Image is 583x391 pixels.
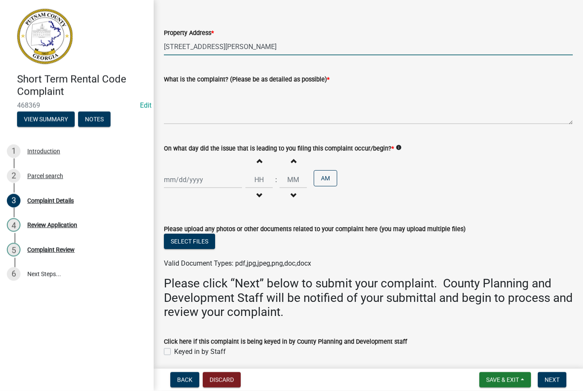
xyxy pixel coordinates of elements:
input: Minutes [280,171,307,188]
button: Notes [78,112,111,127]
button: Back [170,372,199,388]
button: Discard [203,372,241,388]
span: Save & Exit [486,377,519,383]
button: Next [538,372,566,388]
wm-modal-confirm: Edit Application Number [140,101,152,110]
input: Hours [245,171,273,188]
div: 4 [7,218,20,232]
button: Select files [164,234,215,249]
div: 6 [7,267,20,281]
h4: Short Term Rental Code Complaint [17,73,147,98]
h3: Please click “Next” below to submit your complaint. County Planning and Development Staff will be... [164,276,573,319]
wm-modal-confirm: Summary [17,116,75,123]
div: 1 [7,145,20,158]
label: Keyed in by Staff [174,347,226,357]
span: Valid Document Types: pdf,jpg,jpeg,png,doc,docx [164,259,311,267]
div: Complaint Review [27,247,75,253]
label: On what day did the issue that is leading to you filing this complaint occur/begin? [164,146,394,152]
label: Please upload any photos or other documents related to your complaint here (you may upload multip... [164,226,466,232]
img: Putnam County, Georgia [17,9,73,64]
div: Parcel search [27,173,63,179]
div: 2 [7,169,20,183]
a: Edit [140,101,152,110]
label: Click here if this complaint is being keyed in by County Planning and Development staff [164,339,407,345]
div: : [273,175,280,185]
button: View Summary [17,112,75,127]
label: Property Address [164,30,214,36]
i: info [396,145,402,151]
div: 3 [7,194,20,208]
input: mm/dd/yyyy [164,171,242,188]
label: What is the complaint? (Please be as detailed as possible) [164,77,329,83]
div: 5 [7,243,20,257]
span: Back [177,377,192,383]
div: Complaint Details [27,198,74,204]
button: Save & Exit [479,372,531,388]
span: Next [545,377,560,383]
span: 468369 [17,101,137,110]
div: Introduction [27,148,60,154]
div: Review Application [27,222,77,228]
wm-modal-confirm: Notes [78,116,111,123]
button: AM [314,171,337,187]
